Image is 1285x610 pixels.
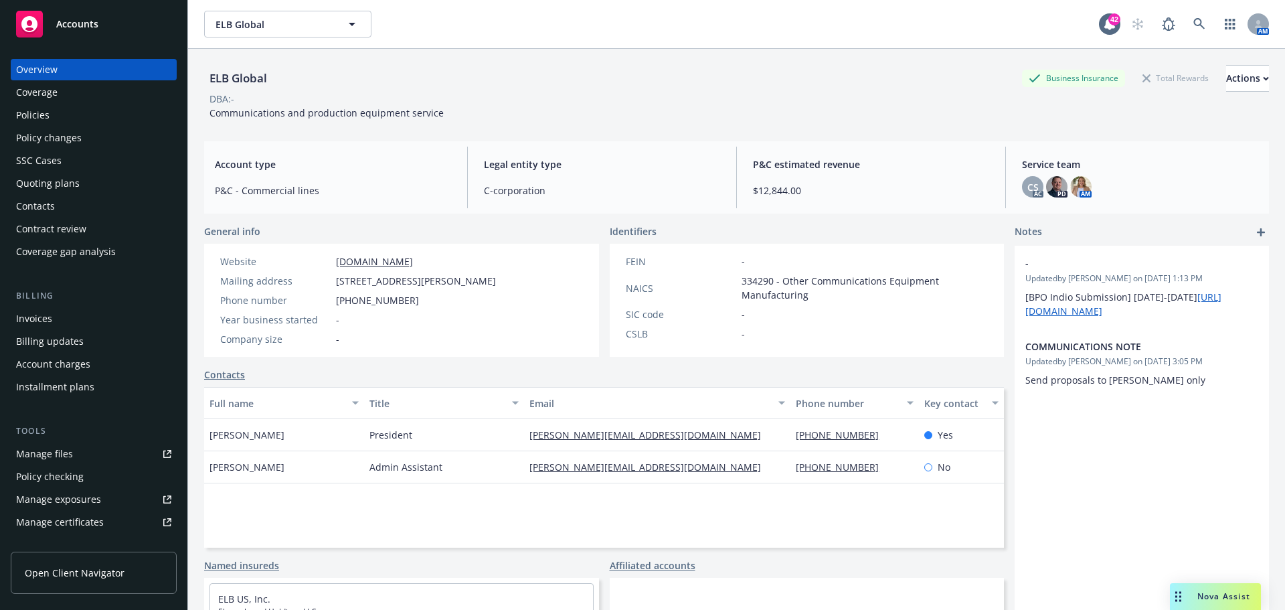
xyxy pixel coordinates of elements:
div: CSLB [626,327,736,341]
div: Company size [220,332,331,346]
button: Full name [204,387,364,419]
a: Installment plans [11,376,177,398]
img: photo [1070,176,1092,198]
p: [BPO Indio Submission] [DATE]-[DATE] [1025,290,1258,318]
span: Nova Assist [1197,591,1250,602]
span: - [1025,256,1223,271]
div: Contract review [16,218,86,240]
a: Billing updates [11,331,177,352]
button: Actions [1226,65,1269,92]
span: President [369,428,412,442]
a: ELB US, Inc. [218,593,270,605]
a: add [1253,224,1269,240]
span: Account type [215,157,451,171]
span: P&C estimated revenue [753,157,989,171]
button: ELB Global [204,11,371,37]
div: SIC code [626,307,736,321]
div: Business Insurance [1022,70,1125,86]
a: Manage exposures [11,489,177,510]
a: [PERSON_NAME][EMAIL_ADDRESS][DOMAIN_NAME] [529,429,772,441]
span: Service team [1022,157,1258,171]
a: Report a Bug [1155,11,1182,37]
a: Manage claims [11,534,177,556]
a: Invoices [11,308,177,329]
a: Contract review [11,218,177,240]
span: - [336,313,339,327]
div: Coverage [16,82,58,103]
span: No [938,460,950,474]
div: COMMUNICATIONS NOTEUpdatedby [PERSON_NAME] on [DATE] 3:05 PMSend proposals to [PERSON_NAME] only [1015,329,1269,398]
div: Billing [11,289,177,303]
a: Coverage [11,82,177,103]
a: Policy changes [11,127,177,149]
span: Notes [1015,224,1042,240]
a: Start snowing [1124,11,1151,37]
div: Title [369,396,504,410]
a: Policy checking [11,466,177,487]
a: Account charges [11,354,177,375]
a: Policies [11,104,177,126]
a: [PHONE_NUMBER] [796,461,889,473]
div: NAICS [626,281,736,295]
span: ELB Global [216,17,331,31]
button: Key contact [919,387,1004,419]
span: 334290 - Other Communications Equipment Manufacturing [742,274,989,302]
a: Named insureds [204,558,279,573]
div: 42 [1108,13,1120,25]
div: Account charges [16,354,90,375]
div: Actions [1226,66,1269,91]
a: Affiliated accounts [610,558,695,573]
div: Billing updates [16,331,84,352]
span: P&C - Commercial lines [215,183,451,198]
a: Contacts [11,196,177,217]
a: Quoting plans [11,173,177,194]
span: [PHONE_NUMBER] [336,293,419,307]
div: Policy changes [16,127,82,149]
div: Manage files [16,443,73,465]
div: Year business started [220,313,331,327]
div: Contacts [16,196,55,217]
div: Website [220,254,331,269]
span: - [742,327,745,341]
button: Email [524,387,790,419]
a: Contacts [204,368,245,382]
span: Updated by [PERSON_NAME] on [DATE] 1:13 PM [1025,273,1258,285]
span: $12,844.00 [753,183,989,198]
span: - [336,332,339,346]
span: Yes [938,428,953,442]
a: Accounts [11,5,177,43]
img: photo [1046,176,1067,198]
div: Drag to move [1170,583,1187,610]
a: Overview [11,59,177,80]
span: COMMUNICATIONS NOTE [1025,339,1223,354]
a: Switch app [1217,11,1244,37]
span: Legal entity type [484,157,720,171]
span: CS [1027,180,1039,194]
div: Phone number [796,396,898,410]
a: [PERSON_NAME][EMAIL_ADDRESS][DOMAIN_NAME] [529,461,772,473]
div: Installment plans [16,376,94,398]
div: Coverage gap analysis [16,241,116,262]
a: [DOMAIN_NAME] [336,255,413,268]
span: [PERSON_NAME] [209,460,284,474]
div: ELB Global [204,70,272,87]
span: - [742,254,745,269]
button: Title [364,387,524,419]
span: General info [204,224,260,238]
div: Manage exposures [16,489,101,510]
span: Identifiers [610,224,657,238]
div: SSC Cases [16,150,62,171]
button: Nova Assist [1170,583,1261,610]
span: Communications and production equipment service [209,106,444,119]
span: Accounts [56,19,98,29]
div: Overview [16,59,58,80]
a: Manage certificates [11,512,177,533]
span: Admin Assistant [369,460,442,474]
div: Policy checking [16,466,84,487]
span: Updated by [PERSON_NAME] on [DATE] 3:05 PM [1025,356,1258,368]
a: SSC Cases [11,150,177,171]
div: FEIN [626,254,736,269]
div: Full name [209,396,344,410]
span: C-corporation [484,183,720,198]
